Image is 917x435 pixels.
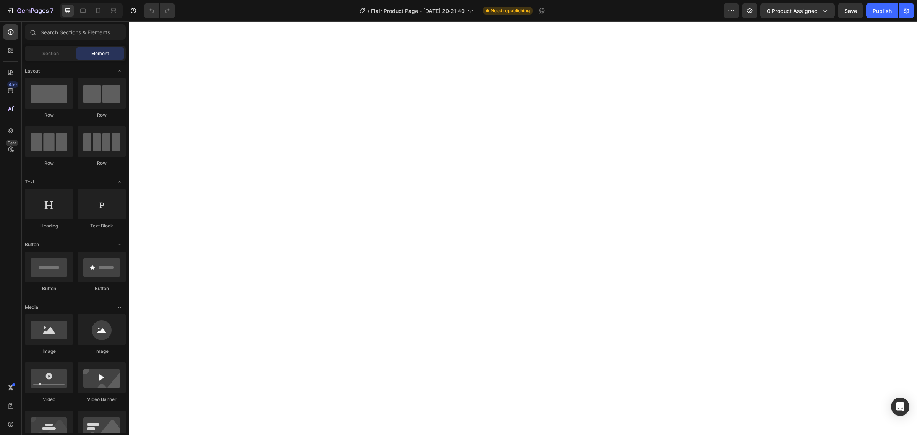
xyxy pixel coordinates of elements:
[491,7,530,14] span: Need republishing
[129,21,917,435] iframe: Design area
[91,50,109,57] span: Element
[25,160,73,167] div: Row
[42,50,59,57] span: Section
[25,112,73,118] div: Row
[25,179,34,185] span: Text
[891,398,909,416] div: Open Intercom Messenger
[25,348,73,355] div: Image
[25,68,40,75] span: Layout
[78,222,126,229] div: Text Block
[50,6,53,15] p: 7
[25,24,126,40] input: Search Sections & Elements
[113,176,126,188] span: Toggle open
[144,3,175,18] div: Undo/Redo
[767,7,818,15] span: 0 product assigned
[78,396,126,403] div: Video Banner
[25,222,73,229] div: Heading
[3,3,57,18] button: 7
[25,396,73,403] div: Video
[838,3,863,18] button: Save
[78,112,126,118] div: Row
[6,140,18,146] div: Beta
[368,7,369,15] span: /
[113,239,126,251] span: Toggle open
[371,7,465,15] span: Flair Product Page - [DATE] 20:21:40
[25,285,73,292] div: Button
[78,285,126,292] div: Button
[113,301,126,313] span: Toggle open
[25,304,38,311] span: Media
[844,8,857,14] span: Save
[78,160,126,167] div: Row
[25,241,39,248] span: Button
[7,81,18,88] div: 450
[113,65,126,77] span: Toggle open
[760,3,835,18] button: 0 product assigned
[78,348,126,355] div: Image
[866,3,898,18] button: Publish
[873,7,892,15] div: Publish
